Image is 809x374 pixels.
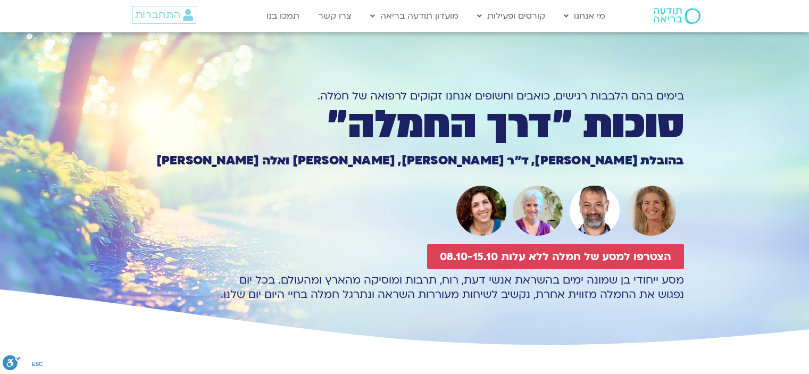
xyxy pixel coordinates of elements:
[135,9,180,21] span: התחברות
[558,6,611,26] a: מי אנחנו
[654,8,700,24] img: תודעה בריאה
[126,89,684,103] h1: בימים בהם הלבבות רגישים, כואבים וחשופים אנחנו זקוקים לרפואה של חמלה.
[126,107,684,143] h1: סוכות ״דרך החמלה״
[132,6,196,24] a: התחברות
[365,6,464,26] a: מועדון תודעה בריאה
[261,6,305,26] a: תמכו בנו
[313,6,357,26] a: צרו קשר
[126,155,684,167] h1: בהובלת [PERSON_NAME], ד״ר [PERSON_NAME], [PERSON_NAME] ואלה [PERSON_NAME]
[427,244,684,269] a: הצטרפו למסע של חמלה ללא עלות 08.10-15.10
[126,273,684,302] p: מסע ייחודי בן שמונה ימים בהשראת אנשי דעת, רוח, תרבות ומוסיקה מהארץ ומהעולם. בכל יום נפגוש את החמל...
[440,251,671,263] span: הצטרפו למסע של חמלה ללא עלות 08.10-15.10
[472,6,551,26] a: קורסים ופעילות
